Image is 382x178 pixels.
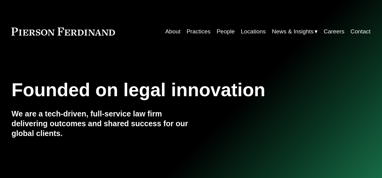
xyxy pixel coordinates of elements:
[272,26,314,37] span: News & Insights
[11,79,311,101] h1: Founded on legal innovation
[216,26,235,37] a: People
[186,26,210,37] a: Practices
[165,26,181,37] a: About
[241,26,266,37] a: Locations
[272,26,318,37] a: folder dropdown
[350,26,370,37] a: Contact
[324,26,345,37] a: Careers
[11,109,191,138] h4: We are a tech-driven, full-service law firm delivering outcomes and shared success for our global...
